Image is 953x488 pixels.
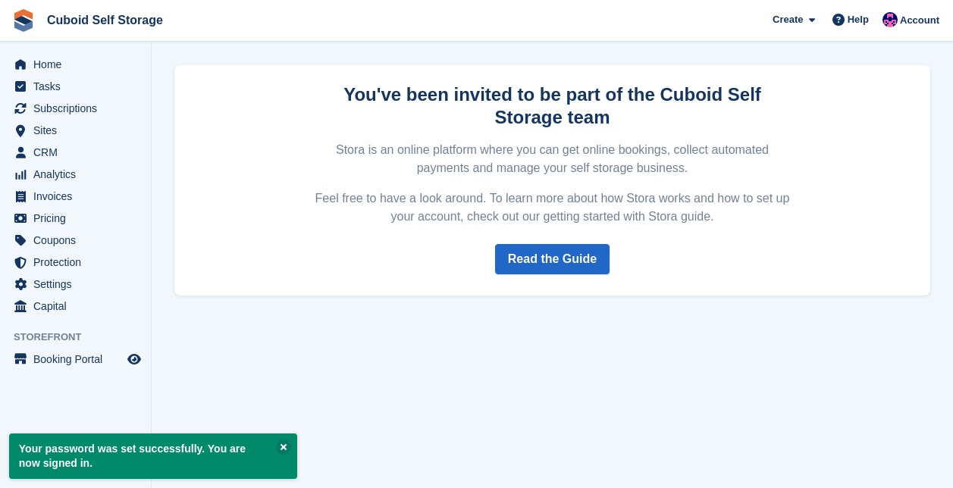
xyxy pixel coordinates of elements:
p: Your password was set successfully. You are now signed in. [9,433,297,479]
img: Gurpreet Dev [882,12,898,27]
a: menu [8,120,143,141]
a: menu [8,208,143,229]
a: menu [8,230,143,251]
span: Invoices [33,186,124,207]
span: Help [848,12,869,27]
a: Preview store [125,350,143,368]
a: menu [8,274,143,295]
span: Sites [33,120,124,141]
a: menu [8,186,143,207]
a: menu [8,76,143,97]
span: Capital [33,296,124,317]
a: menu [8,164,143,185]
span: Subscriptions [33,98,124,119]
span: Coupons [33,230,124,251]
p: Stora is an online platform where you can get online bookings, collect automated payments and man... [313,141,792,177]
a: menu [8,252,143,273]
span: Home [33,54,124,75]
span: Protection [33,252,124,273]
span: Storefront [14,330,151,345]
span: CRM [33,142,124,163]
a: menu [8,349,143,370]
span: Create [773,12,803,27]
a: menu [8,98,143,119]
p: Feel free to have a look around. To learn more about how Stora works and how to set up your accou... [313,189,792,226]
a: Cuboid Self Storage [41,8,169,33]
a: menu [8,54,143,75]
span: Tasks [33,76,124,97]
span: Analytics [33,164,124,185]
span: Pricing [33,208,124,229]
a: menu [8,296,143,317]
span: Account [900,13,939,28]
a: Read the Guide [495,244,610,274]
img: stora-icon-8386f47178a22dfd0bd8f6a31ec36ba5ce8667c1dd55bd0f319d3a0aa187defe.svg [12,9,35,32]
strong: You've been invited to be part of the Cuboid Self Storage team [343,84,761,127]
span: Booking Portal [33,349,124,370]
span: Settings [33,274,124,295]
a: menu [8,142,143,163]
